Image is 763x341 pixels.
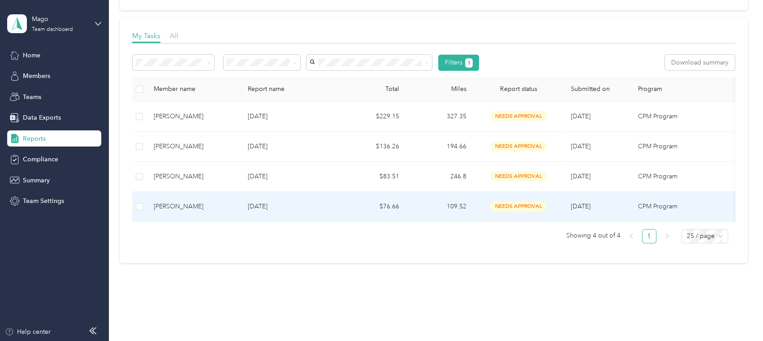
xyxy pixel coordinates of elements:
span: Compliance [23,155,58,164]
div: Member name [154,85,233,93]
a: 1 [642,229,656,243]
p: [DATE] [248,112,332,121]
div: Mago [32,14,88,24]
button: 1 [465,58,473,68]
div: [PERSON_NAME] [154,202,233,212]
span: needs approval [490,201,547,212]
button: right [660,229,674,243]
div: [PERSON_NAME] [154,112,233,121]
li: Next Page [660,229,674,243]
div: [PERSON_NAME] [154,172,233,181]
div: [PERSON_NAME] [154,142,233,151]
span: needs approval [490,111,547,121]
td: CPM Program [630,102,742,132]
span: 25 / page [687,229,723,243]
span: Reports [23,134,46,143]
span: Team Settings [23,196,64,206]
td: CPM Program [630,132,742,162]
li: Previous Page [624,229,638,243]
span: [DATE] [570,112,590,120]
td: CPM Program [630,192,742,222]
div: Team dashboard [32,27,73,32]
td: $83.51 [339,162,406,192]
span: Home [23,51,40,60]
p: CPM Program [638,202,735,212]
span: Members [23,71,50,81]
td: $229.15 [339,102,406,132]
td: 246.8 [406,162,474,192]
td: 109.52 [406,192,474,222]
span: [DATE] [570,203,590,210]
span: left [629,233,634,239]
span: Summary [23,176,50,185]
p: [DATE] [248,142,332,151]
th: Submitted on [563,77,630,102]
span: right [664,233,670,239]
span: [DATE] [570,173,590,180]
span: needs approval [490,171,547,181]
span: needs approval [490,141,547,151]
p: [DATE] [248,172,332,181]
p: [DATE] [248,202,332,212]
td: $76.66 [339,192,406,222]
td: 194.66 [406,132,474,162]
td: 327.35 [406,102,474,132]
span: My Tasks [132,31,160,40]
span: Data Exports [23,113,61,122]
p: CPM Program [638,172,735,181]
p: CPM Program [638,112,735,121]
button: Filters1 [438,55,479,71]
div: Page Size [681,229,728,243]
p: CPM Program [638,142,735,151]
th: Report name [241,77,339,102]
span: Showing 4 out of 4 [566,229,621,242]
span: All [170,31,178,40]
iframe: Everlance-gr Chat Button Frame [713,291,763,341]
th: Member name [147,77,241,102]
button: Help center [5,327,51,337]
span: 1 [468,59,470,67]
button: left [624,229,638,243]
span: Report status [481,85,556,93]
button: Download summary [665,55,735,70]
th: Program [630,77,742,102]
span: [DATE] [570,142,590,150]
td: CPM Program [630,162,742,192]
td: $136.26 [339,132,406,162]
div: Miles [414,85,466,93]
div: Total [346,85,399,93]
span: Teams [23,92,41,102]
